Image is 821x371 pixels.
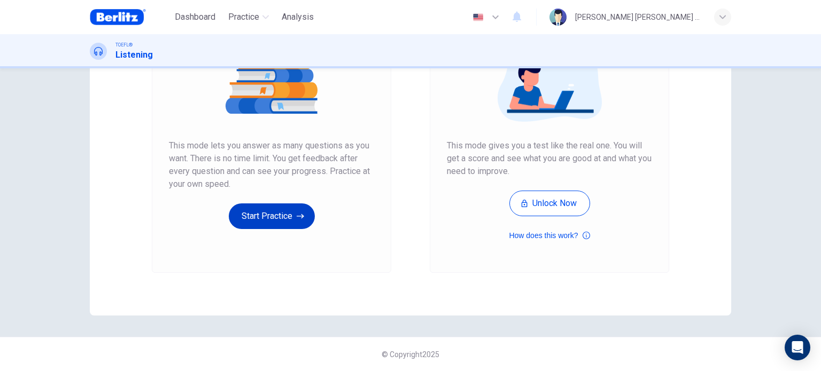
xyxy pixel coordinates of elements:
[228,11,259,23] span: Practice
[171,7,220,27] button: Dashboard
[229,203,315,229] button: Start Practice
[115,41,133,49] span: TOEFL®
[277,7,318,27] button: Analysis
[575,11,701,23] div: [PERSON_NAME] [PERSON_NAME] [PERSON_NAME]
[175,11,215,23] span: Dashboard
[90,6,171,28] a: Berlitz Brasil logo
[169,139,374,191] span: This mode lets you answer as many questions as you want. There is no time limit. You get feedback...
[90,6,146,28] img: Berlitz Brasil logo
[549,9,567,26] img: Profile picture
[224,7,273,27] button: Practice
[382,350,439,359] span: © Copyright 2025
[447,139,652,178] span: This mode gives you a test like the real one. You will get a score and see what you are good at a...
[282,11,314,23] span: Analysis
[785,335,810,360] div: Open Intercom Messenger
[509,191,590,216] button: Unlock Now
[115,49,153,61] h1: Listening
[509,229,590,242] button: How does this work?
[471,13,485,21] img: en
